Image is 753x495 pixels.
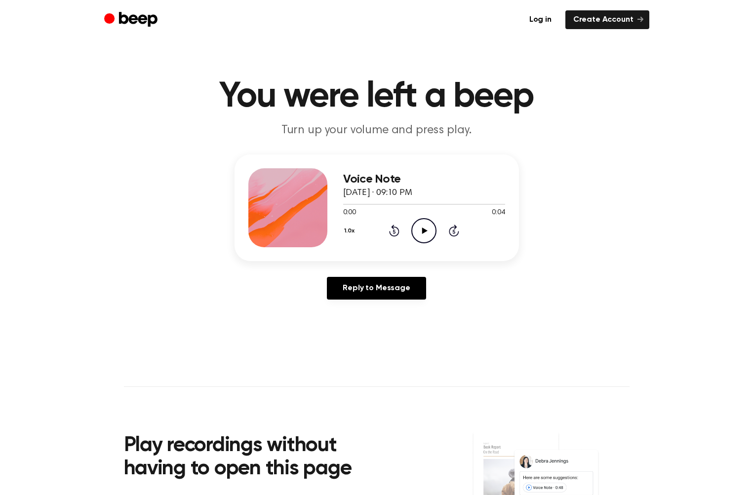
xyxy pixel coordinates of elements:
[565,10,649,29] a: Create Account
[327,277,426,300] a: Reply to Message
[521,10,559,29] a: Log in
[343,173,505,186] h3: Voice Note
[343,223,358,239] button: 1.0x
[492,208,505,218] span: 0:04
[104,10,160,30] a: Beep
[343,208,356,218] span: 0:00
[343,189,412,197] span: [DATE] · 09:10 PM
[124,434,390,481] h2: Play recordings without having to open this page
[124,79,630,114] h1: You were left a beep
[187,122,566,139] p: Turn up your volume and press play.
